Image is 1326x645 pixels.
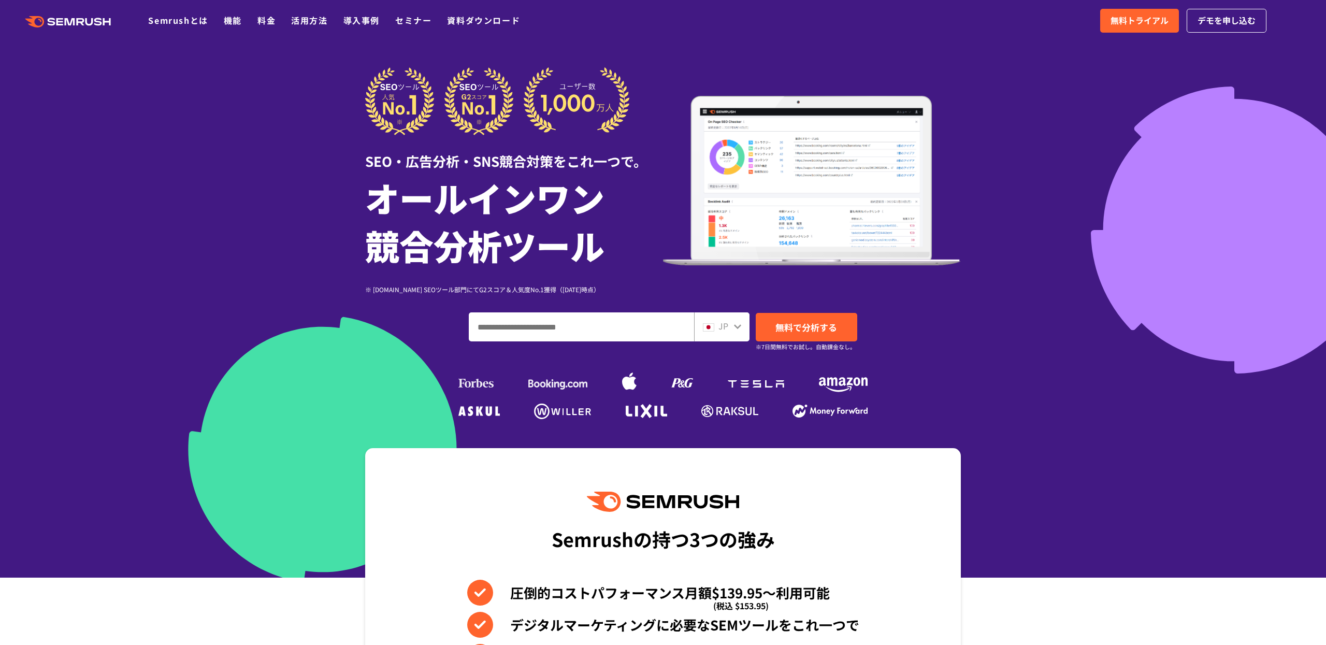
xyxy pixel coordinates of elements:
li: デジタルマーケティングに必要なSEMツールをこれ一つで [467,612,859,638]
a: 活用方法 [291,14,327,26]
small: ※7日間無料でお試し。自動課金なし。 [756,342,856,352]
div: SEO・広告分析・SNS競合対策をこれ一つで。 [365,135,663,171]
a: 機能 [224,14,242,26]
a: Semrushとは [148,14,208,26]
a: 料金 [257,14,276,26]
span: JP [718,320,728,332]
div: Semrushの持つ3つの強み [552,520,775,558]
a: 導入事例 [343,14,380,26]
li: 圧倒的コストパフォーマンス月額$139.95〜利用可能 [467,580,859,606]
a: 無料で分析する [756,313,857,341]
img: Semrush [587,492,739,512]
a: セミナー [395,14,431,26]
a: 無料トライアル [1100,9,1179,33]
span: 無料トライアル [1111,14,1169,27]
span: 無料で分析する [775,321,837,334]
div: ※ [DOMAIN_NAME] SEOツール部門にてG2スコア＆人気度No.1獲得（[DATE]時点） [365,284,663,294]
h1: オールインワン 競合分析ツール [365,174,663,269]
a: デモを申し込む [1187,9,1266,33]
span: デモを申し込む [1198,14,1256,27]
a: 資料ダウンロード [447,14,520,26]
input: ドメイン、キーワードまたはURLを入力してください [469,313,694,341]
span: (税込 $153.95) [713,593,769,619]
